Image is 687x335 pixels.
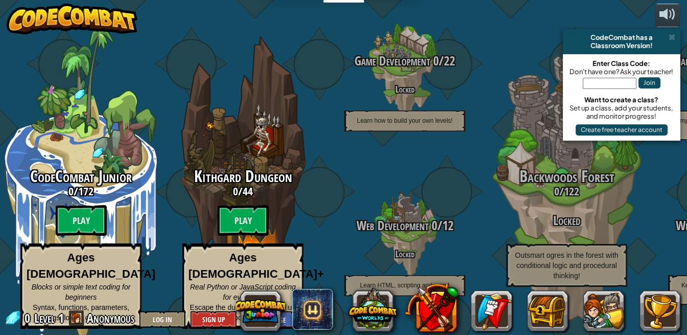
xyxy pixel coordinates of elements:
[188,251,324,280] strong: Ages [DEMOGRAPHIC_DATA]+
[233,184,238,199] span: 0
[162,185,324,197] h3: /
[218,205,269,236] btn: Play
[7,4,137,34] img: CodeCombat - Learn how to code by playing a game
[58,310,64,326] span: 1
[354,52,430,70] span: Game Development
[567,41,676,50] div: Classroom Version!
[568,96,675,104] div: Want to create a class?
[554,184,559,199] span: 0
[486,185,648,197] h3: /
[30,165,132,187] span: CodeCombat Junior
[360,282,449,289] span: Learn HTML, scripting and more!
[139,311,185,328] button: Log In
[25,310,33,326] span: 0
[68,184,74,199] span: 0
[564,184,579,199] span: 122
[567,33,676,41] div: CodeCombat has a
[324,54,486,68] h3: /
[190,303,296,322] span: Escape the dungeon and level up your coding skills!
[190,283,296,301] span: Real Python or JavaScript coding for everyone
[32,283,131,301] span: Blocks or simple text coding for beginners
[430,52,439,70] span: 0
[324,219,486,233] h3: /
[568,104,675,120] div: Set up a class, add your students, and monitor progress!
[34,310,55,327] span: Level
[515,251,618,280] span: Outsmart ogres in the forest with conditional logic and procedural thinking!
[27,251,155,280] strong: Ages [DEMOGRAPHIC_DATA]
[442,217,454,234] span: 12
[519,165,614,187] span: Backwoods Forest
[638,77,660,88] button: Join
[87,310,134,326] span: Anonymous
[78,184,93,199] span: 172
[324,84,486,94] h4: Locked
[655,4,680,28] button: Adjust volume
[429,217,437,234] span: 0
[33,303,129,322] span: Syntax, functions, parameters, strings, loops, conditionals
[56,205,107,236] btn: Play
[191,311,236,328] button: Sign Up
[194,165,292,187] span: Kithgard Dungeon
[357,117,453,124] span: Learn how to build your own levels!
[568,59,675,68] div: Enter Class Code:
[243,184,253,199] span: 44
[444,52,455,70] span: 22
[568,68,675,76] div: Don't have one? Ask your teacher!
[576,124,668,136] button: Create free teacher account
[357,217,429,234] span: Web Development
[486,214,648,228] h3: Locked
[324,249,486,259] h4: Locked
